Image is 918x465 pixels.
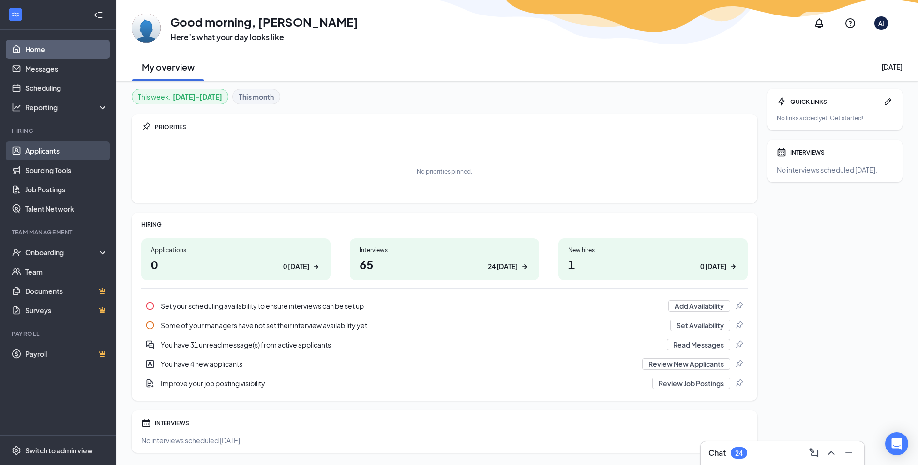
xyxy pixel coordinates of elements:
div: 0 [DATE] [700,262,726,272]
div: QUICK LINKS [790,98,879,106]
a: DocumentsCrown [25,281,108,301]
div: Some of your managers have not set their interview availability yet [161,320,664,330]
svg: UserCheck [12,247,21,257]
button: Set Availability [670,320,730,331]
a: Applicants [25,141,108,160]
button: Review New Applicants [642,358,730,370]
svg: Pin [734,301,744,311]
a: DocumentAddImprove your job posting visibilityReview Job PostingsPin [141,374,748,393]
svg: Calendar [141,418,151,428]
svg: Minimize [843,447,855,459]
div: INTERVIEWS [790,148,893,157]
svg: Bolt [777,97,786,106]
a: Job Postings [25,180,108,199]
div: [DATE] [881,62,903,72]
svg: DoubleChatActive [145,340,155,349]
div: PRIORITIES [155,123,748,131]
h1: 65 [360,256,529,273]
div: Set your scheduling availability to ensure interviews can be set up [141,296,748,316]
a: PayrollCrown [25,344,108,363]
svg: Collapse [93,10,103,20]
h1: Good morning, [PERSON_NAME] [170,14,358,30]
a: Home [25,40,108,59]
div: Improve your job posting visibility [161,378,647,388]
svg: Pin [734,378,744,388]
h3: Here’s what your day looks like [170,32,358,43]
div: HIRING [141,220,748,229]
div: 0 [DATE] [283,262,309,272]
div: No links added yet. Get started! [777,114,893,122]
div: Switch to admin view [25,446,93,455]
div: Payroll [12,330,106,338]
img: Anton Jayakodiarachchige [132,14,161,43]
svg: ArrowRight [728,262,738,272]
div: Team Management [12,228,106,236]
a: Messages [25,59,108,78]
svg: Info [145,320,155,330]
div: Onboarding [25,247,100,257]
div: Hiring [12,127,106,135]
svg: Pin [141,122,151,131]
svg: QuestionInfo [844,17,856,29]
div: You have 31 unread message(s) from active applicants [161,340,661,349]
svg: WorkstreamLogo [11,10,20,19]
div: Reporting [25,102,108,112]
a: Applications00 [DATE]ArrowRight [141,238,331,280]
svg: ArrowRight [520,262,529,272]
div: No interviews scheduled [DATE]. [141,436,748,445]
div: No interviews scheduled [DATE]. [777,165,893,174]
div: Some of your managers have not set their interview availability yet [141,316,748,335]
a: UserEntityYou have 4 new applicantsReview New ApplicantsPin [141,354,748,374]
a: DoubleChatActiveYou have 31 unread message(s) from active applicantsRead MessagesPin [141,335,748,354]
button: Minimize [841,445,857,461]
div: Open Intercom Messenger [885,432,908,455]
div: You have 4 new applicants [141,354,748,374]
svg: Settings [12,446,21,455]
svg: ArrowRight [311,262,321,272]
button: Read Messages [667,339,730,350]
div: 24 [DATE] [488,262,518,272]
a: New hires10 [DATE]ArrowRight [558,238,748,280]
svg: Notifications [813,17,825,29]
h1: 1 [568,256,738,273]
div: Set your scheduling availability to ensure interviews can be set up [161,301,662,311]
a: Scheduling [25,78,108,98]
h1: 0 [151,256,321,273]
svg: Info [145,301,155,311]
div: INTERVIEWS [155,419,748,427]
div: New hires [568,246,738,254]
div: You have 31 unread message(s) from active applicants [141,335,748,354]
div: You have 4 new applicants [161,359,636,369]
button: ComposeMessage [806,445,822,461]
svg: ComposeMessage [808,447,820,459]
div: No priorities pinned. [417,167,472,175]
b: This month [239,91,274,102]
h3: Chat [708,448,726,458]
a: Interviews6524 [DATE]ArrowRight [350,238,539,280]
a: SurveysCrown [25,301,108,320]
div: 24 [735,449,743,457]
div: Improve your job posting visibility [141,374,748,393]
svg: Pin [734,340,744,349]
svg: Calendar [777,147,786,157]
div: AJ [878,19,885,28]
button: ChevronUp [824,445,839,461]
a: InfoSome of your managers have not set their interview availability yetSet AvailabilityPin [141,316,748,335]
svg: Pen [883,97,893,106]
svg: Analysis [12,102,21,112]
div: Interviews [360,246,529,254]
div: This week : [138,91,222,102]
div: Applications [151,246,321,254]
a: Talent Network [25,199,108,218]
svg: ChevronUp [826,447,837,459]
a: Sourcing Tools [25,160,108,180]
svg: Pin [734,320,744,330]
button: Add Availability [668,300,730,312]
svg: Pin [734,359,744,369]
svg: DocumentAdd [145,378,155,388]
a: Team [25,262,108,281]
a: InfoSet your scheduling availability to ensure interviews can be set upAdd AvailabilityPin [141,296,748,316]
b: [DATE] - [DATE] [173,91,222,102]
h2: My overview [142,61,195,73]
button: Review Job Postings [652,378,730,389]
